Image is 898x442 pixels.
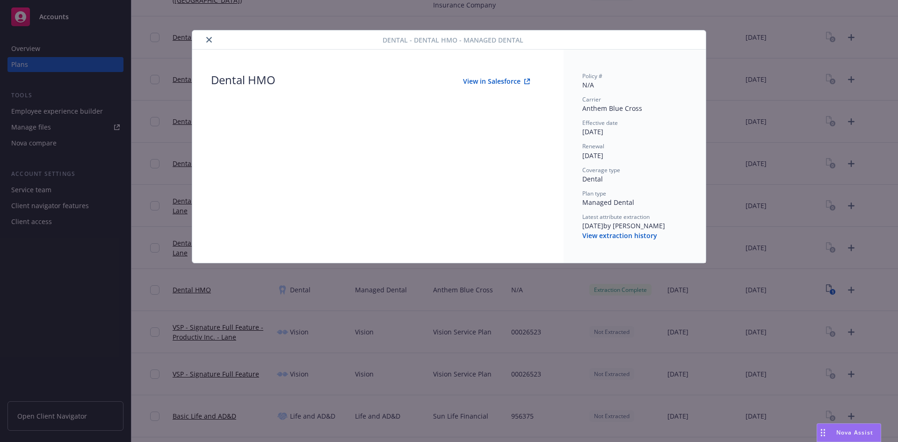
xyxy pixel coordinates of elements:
div: Dental [582,174,687,184]
span: Dental - Dental HMO - Managed Dental [383,35,523,45]
button: View extraction history [582,231,657,240]
span: Nova Assist [836,428,873,436]
div: Managed Dental [582,197,687,207]
span: Carrier [582,95,601,103]
div: Drag to move [817,424,829,442]
div: Dental HMO [211,72,275,91]
span: Renewal [582,142,604,150]
span: Plan type [582,189,606,197]
div: [DATE] by [PERSON_NAME] [582,221,687,231]
button: Nova Assist [817,423,881,442]
div: [DATE] [582,151,687,160]
button: close [203,34,215,45]
span: Latest attribute extraction [582,213,650,221]
button: View in Salesforce [448,72,545,91]
div: N/A [582,80,687,90]
div: Anthem Blue Cross [582,103,687,113]
span: Policy # [582,72,602,80]
div: [DATE] [582,127,687,137]
span: Effective date [582,119,618,127]
span: Coverage type [582,166,620,174]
